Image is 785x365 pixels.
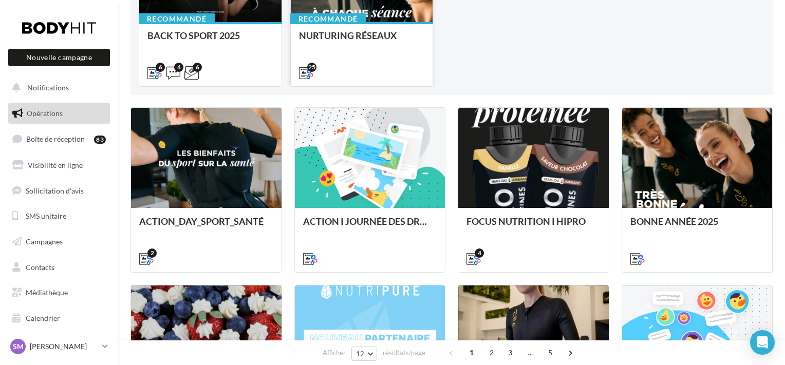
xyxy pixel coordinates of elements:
[26,135,85,143] span: Boîte de réception
[6,205,112,227] a: SMS unitaire
[303,216,437,237] div: ACTION I JOURNÉE DES DROITS DES FEMMES
[8,337,110,356] a: SM [PERSON_NAME]
[463,344,480,361] span: 1
[26,237,63,246] span: Campagnes
[27,83,69,92] span: Notifications
[351,347,378,361] button: 12
[290,13,366,25] div: Recommandé
[6,180,112,202] a: Sollicitation d'avis
[356,350,365,358] span: 12
[6,155,112,176] a: Visibilité en ligne
[307,63,316,72] div: 25
[483,344,500,361] span: 2
[28,161,83,169] span: Visibilité en ligne
[750,330,775,355] div: Open Intercom Messenger
[502,344,518,361] span: 3
[6,308,112,329] a: Calendrier
[6,77,108,99] button: Notifications
[466,216,601,237] div: FOCUS NUTRITION I HIPRO
[156,63,165,72] div: 6
[27,109,63,118] span: Opérations
[26,263,54,272] span: Contacts
[147,248,157,258] div: 2
[323,348,346,358] span: Afficher
[542,344,558,361] span: 5
[6,103,112,124] a: Opérations
[6,128,112,150] a: Boîte de réception83
[630,216,764,237] div: BONNE ANNÉE 2025
[522,344,538,361] span: ...
[30,341,98,352] p: [PERSON_NAME]
[6,231,112,253] a: Campagnes
[475,248,484,258] div: 4
[26,314,60,322] span: Calendrier
[13,341,24,352] span: SM
[193,63,202,72] div: 6
[26,212,66,220] span: SMS unitaire
[383,348,425,358] span: résultats/page
[139,216,273,237] div: ACTION_DAY_SPORT_SANTÉ
[139,13,215,25] div: Recommandé
[26,186,84,195] span: Sollicitation d'avis
[6,257,112,278] a: Contacts
[8,49,110,66] button: Nouvelle campagne
[174,63,183,72] div: 4
[6,282,112,303] a: Médiathèque
[94,136,106,144] div: 83
[26,288,68,297] span: Médiathèque
[147,30,273,51] div: BACK TO SPORT 2025
[299,30,425,51] div: NURTURING RÉSEAUX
